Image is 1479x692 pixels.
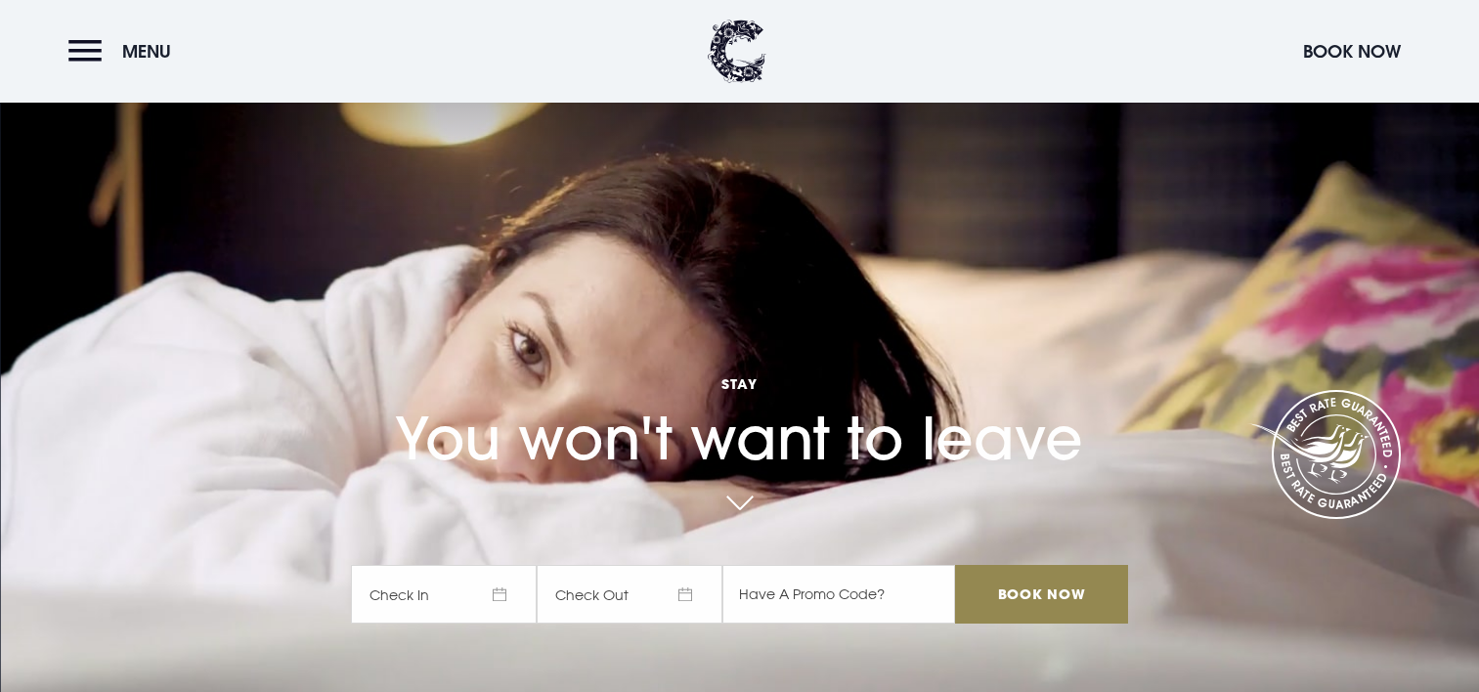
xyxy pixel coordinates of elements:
input: Book Now [955,565,1127,624]
img: Clandeboye Lodge [708,20,766,83]
h1: You won't want to leave [351,329,1127,473]
button: Menu [68,30,181,72]
span: Menu [122,40,171,63]
input: Have A Promo Code? [722,565,955,624]
span: Check Out [537,565,722,624]
span: Check In [351,565,537,624]
span: Stay [351,374,1127,393]
button: Book Now [1293,30,1411,72]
